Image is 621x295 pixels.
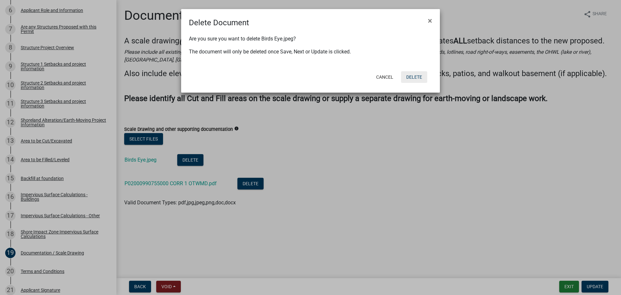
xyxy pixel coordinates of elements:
[189,48,432,56] p: The document will only be deleted once Save, Next or Update is clicked.
[401,71,427,83] button: Delete
[189,17,249,28] h4: Delete Document
[189,35,432,43] p: Are you sure you want to delete Birds Eye.jpeg?
[428,16,432,25] span: ×
[423,12,437,30] button: Close
[371,71,398,83] button: Cancel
